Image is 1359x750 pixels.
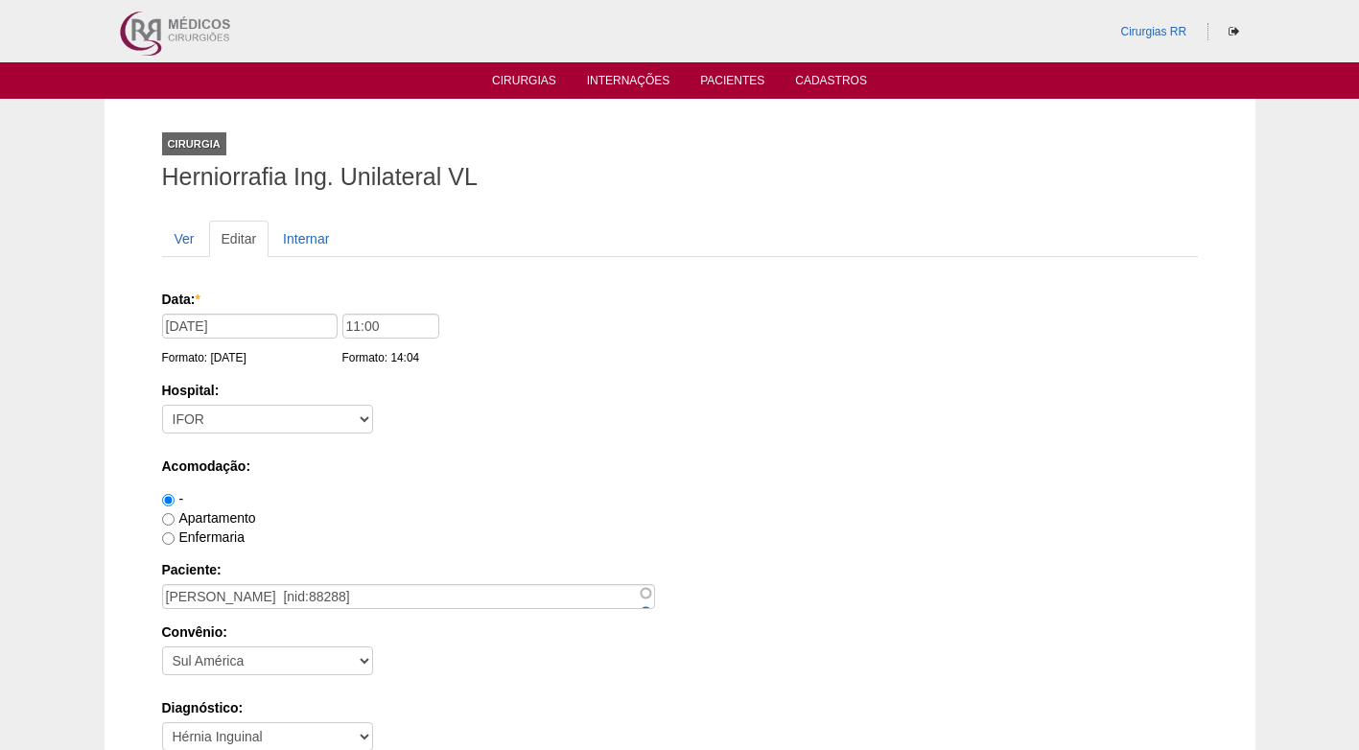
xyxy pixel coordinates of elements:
[162,381,1198,400] label: Hospital:
[795,74,867,93] a: Cadastros
[196,292,200,307] span: Este campo é obrigatório.
[162,165,1198,189] h1: Herniorrafia Ing. Unilateral VL
[162,510,256,526] label: Apartamento
[162,457,1198,476] label: Acomodação:
[162,491,184,506] label: -
[162,532,175,545] input: Enfermaria
[162,529,245,545] label: Enfermaria
[162,132,226,155] div: Cirurgia
[209,221,269,257] a: Editar
[162,622,1198,642] label: Convênio:
[492,74,556,93] a: Cirurgias
[162,221,207,257] a: Ver
[162,290,1191,309] label: Data:
[270,221,341,257] a: Internar
[162,494,175,506] input: -
[162,513,175,526] input: Apartamento
[700,74,764,93] a: Pacientes
[1229,26,1239,37] i: Sair
[162,348,342,367] div: Formato: [DATE]
[587,74,670,93] a: Internações
[1120,25,1186,38] a: Cirurgias RR
[162,698,1198,717] label: Diagnóstico:
[342,348,444,367] div: Formato: 14:04
[162,560,1198,579] label: Paciente:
